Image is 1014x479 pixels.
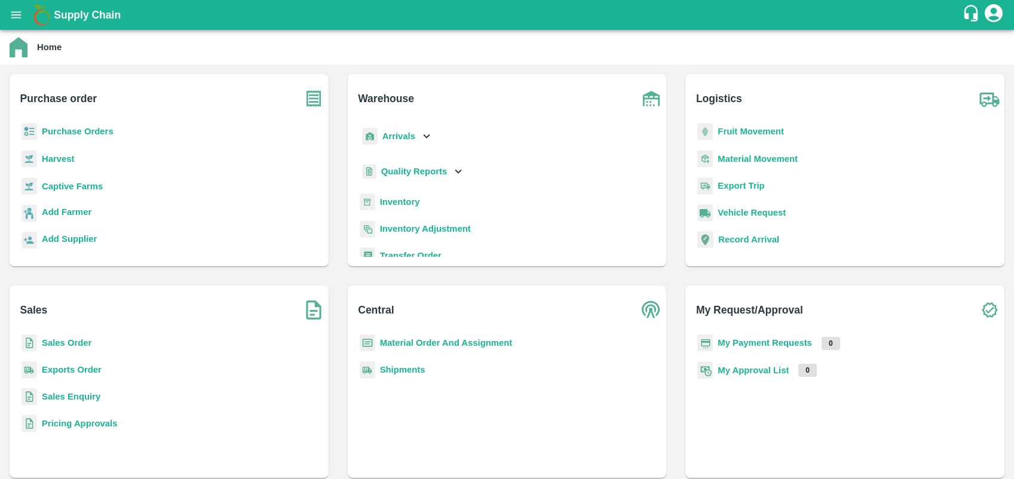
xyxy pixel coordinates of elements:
a: Vehicle Request [718,208,786,217]
b: Central [358,302,394,318]
a: Add Supplier [42,232,97,248]
img: sales [22,415,37,432]
img: delivery [697,177,713,195]
b: Arrivals [382,131,415,141]
a: Sales Enquiry [42,392,100,401]
b: Quality Reports [381,167,448,176]
img: approval [697,361,713,379]
img: check [975,295,1004,325]
a: Shipments [380,365,425,374]
a: Captive Farms [42,182,103,191]
a: Transfer Order [380,251,442,260]
img: sales [22,334,37,352]
a: Inventory Adjustment [380,224,471,234]
a: Pricing Approvals [42,419,117,428]
a: Sales Order [42,338,91,348]
b: Supply Chain [54,9,121,21]
img: soSales [299,295,329,325]
img: whInventory [360,194,375,211]
a: Purchase Orders [42,127,114,136]
img: qualityReport [362,164,376,179]
button: open drawer [2,1,30,29]
b: My Request/Approval [696,302,803,318]
img: warehouse [636,84,666,113]
a: Exports Order [42,365,102,374]
img: sales [22,388,37,406]
a: Record Arrival [718,235,779,244]
img: harvest [22,177,37,195]
div: Arrivals [360,123,434,150]
b: Logistics [696,90,742,107]
div: Quality Reports [360,159,465,184]
p: 0 [822,337,840,350]
a: Inventory [380,197,420,207]
img: whArrival [362,128,378,145]
a: My Approval List [718,366,789,375]
img: shipments [22,361,37,379]
img: harvest [22,150,37,168]
a: Harvest [42,154,74,164]
b: Add Farmer [42,207,91,217]
a: My Payment Requests [718,338,812,348]
p: 0 [798,364,817,377]
b: Add Supplier [42,234,97,244]
img: home [10,37,27,57]
b: Purchase order [20,90,97,107]
img: supplier [22,232,37,249]
img: truck [975,84,1004,113]
img: payment [697,334,713,352]
img: whTransfer [360,247,375,265]
img: fruit [697,123,713,140]
a: Fruit Movement [718,127,784,136]
img: material [697,150,713,168]
a: Material Order And Assignment [380,338,513,348]
img: central [636,295,666,325]
img: recordArrival [697,231,713,248]
b: Home [37,42,62,52]
a: Supply Chain [54,7,962,23]
img: logo [30,3,54,27]
a: Export Trip [718,181,764,191]
img: purchase [299,84,329,113]
img: vehicle [697,204,713,222]
b: Warehouse [358,90,414,107]
b: Sales [20,302,48,318]
img: shipments [360,361,375,379]
a: Material Movement [718,154,798,164]
img: inventory [360,220,375,238]
div: account of current user [983,2,1004,27]
img: centralMaterial [360,334,375,352]
div: customer-support [962,4,983,26]
a: Add Farmer [42,205,91,222]
img: reciept [22,123,37,140]
img: farmer [22,205,37,222]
